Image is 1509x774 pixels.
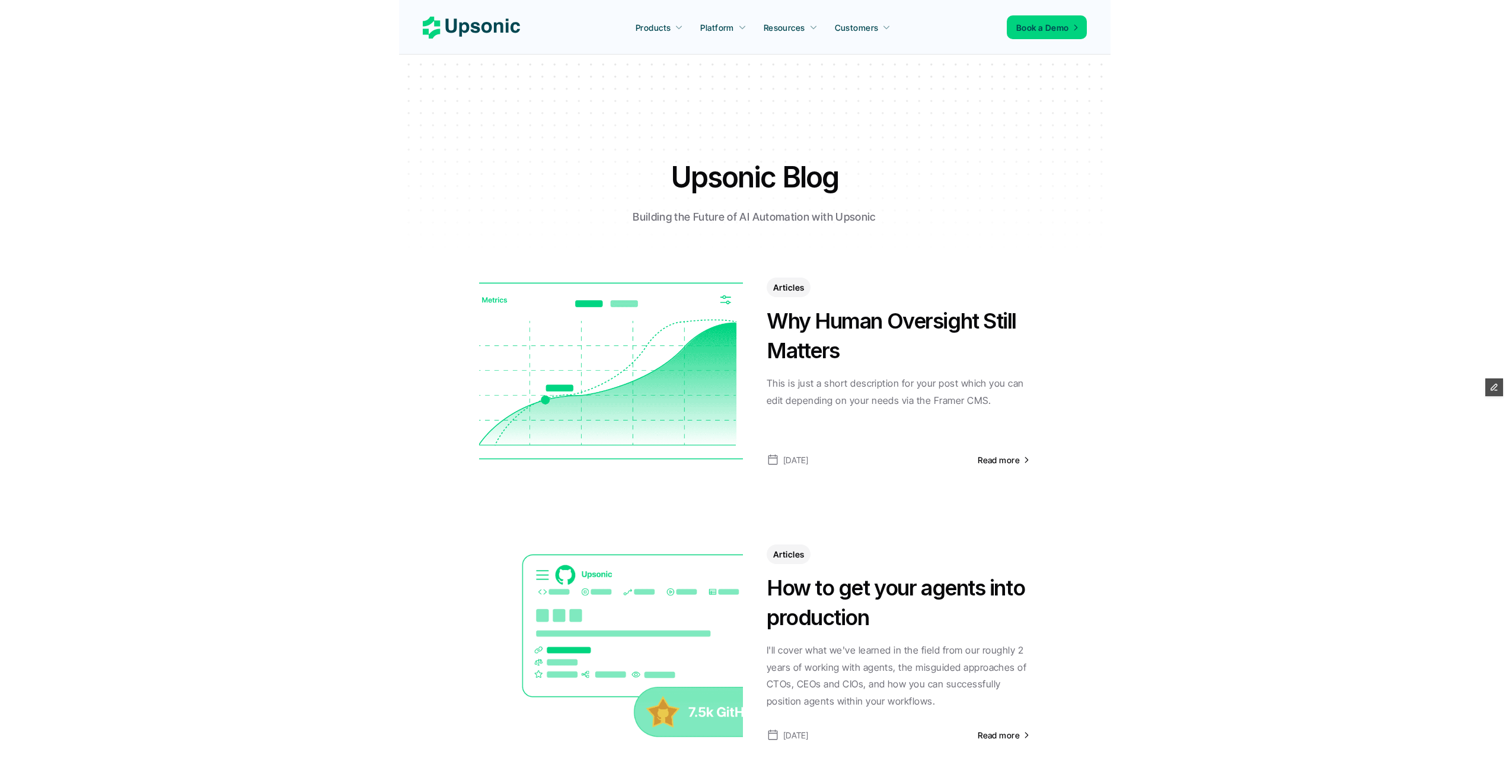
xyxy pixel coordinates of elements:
[783,453,809,467] p: [DATE]
[1016,23,1069,33] span: Book a Demo
[978,730,1020,740] span: Read more
[767,278,1031,409] a: Why Human Oversight Still MattersThis is just a short description for your post which you can edi...
[978,455,1020,465] span: Read more
[773,281,804,294] p: Articles
[636,21,671,34] p: Products
[767,306,1031,366] h3: Why Human Oversight Still Matters
[629,17,690,38] a: Products
[835,21,879,34] p: Customers
[767,642,1031,710] p: I'll cover what we've learned in the field from our roughly 2 years of working with agents, the m...
[978,454,1031,466] a: Read more
[607,209,903,226] p: Building the Future of AI Automation with Upsonic
[767,573,1031,633] h3: How to get your agents into production
[700,21,733,34] p: Platform
[767,544,1031,710] a: How to get your agents into productionI'll cover what we've learned in the field from our roughly...
[978,729,1031,741] a: Read more
[773,548,804,560] p: Articles
[767,375,1031,409] p: This is just a short description for your post which you can edit depending on your needs via the...
[1485,378,1503,396] button: Edit Framer Content
[783,728,809,743] p: [DATE]
[547,157,962,197] h1: Upsonic Blog
[764,21,805,34] p: Resources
